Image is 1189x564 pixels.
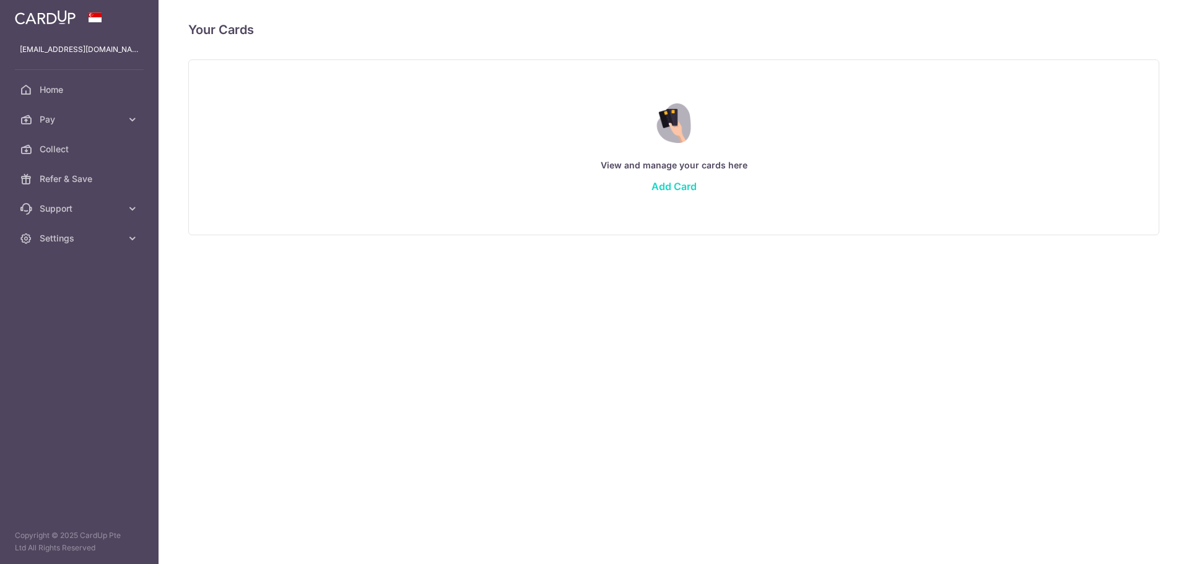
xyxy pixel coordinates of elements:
a: Add Card [651,180,697,193]
span: Home [40,84,121,96]
span: Support [40,202,121,215]
span: Refer & Save [40,173,121,185]
span: Settings [40,232,121,245]
p: [EMAIL_ADDRESS][DOMAIN_NAME] [20,43,139,56]
p: View and manage your cards here [214,158,1134,173]
h4: Your Cards [188,20,254,40]
span: Collect [40,143,121,155]
img: CardUp [15,10,76,25]
img: Credit Card [647,103,700,143]
span: Pay [40,113,121,126]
